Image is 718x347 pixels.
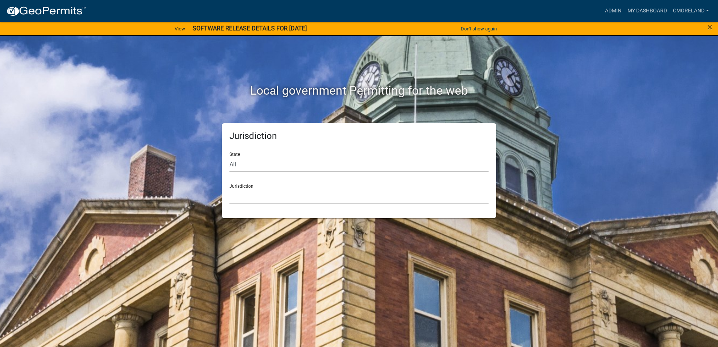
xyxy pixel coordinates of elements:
[624,4,670,18] a: My Dashboard
[707,22,712,32] span: ×
[172,23,188,35] a: View
[458,23,500,35] button: Don't show again
[707,23,712,32] button: Close
[602,4,624,18] a: Admin
[193,25,307,32] strong: SOFTWARE RELEASE DETAILS FOR [DATE]
[670,4,712,18] a: cmoreland
[229,131,489,142] h5: Jurisdiction
[151,83,567,98] h2: Local government Permitting for the web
